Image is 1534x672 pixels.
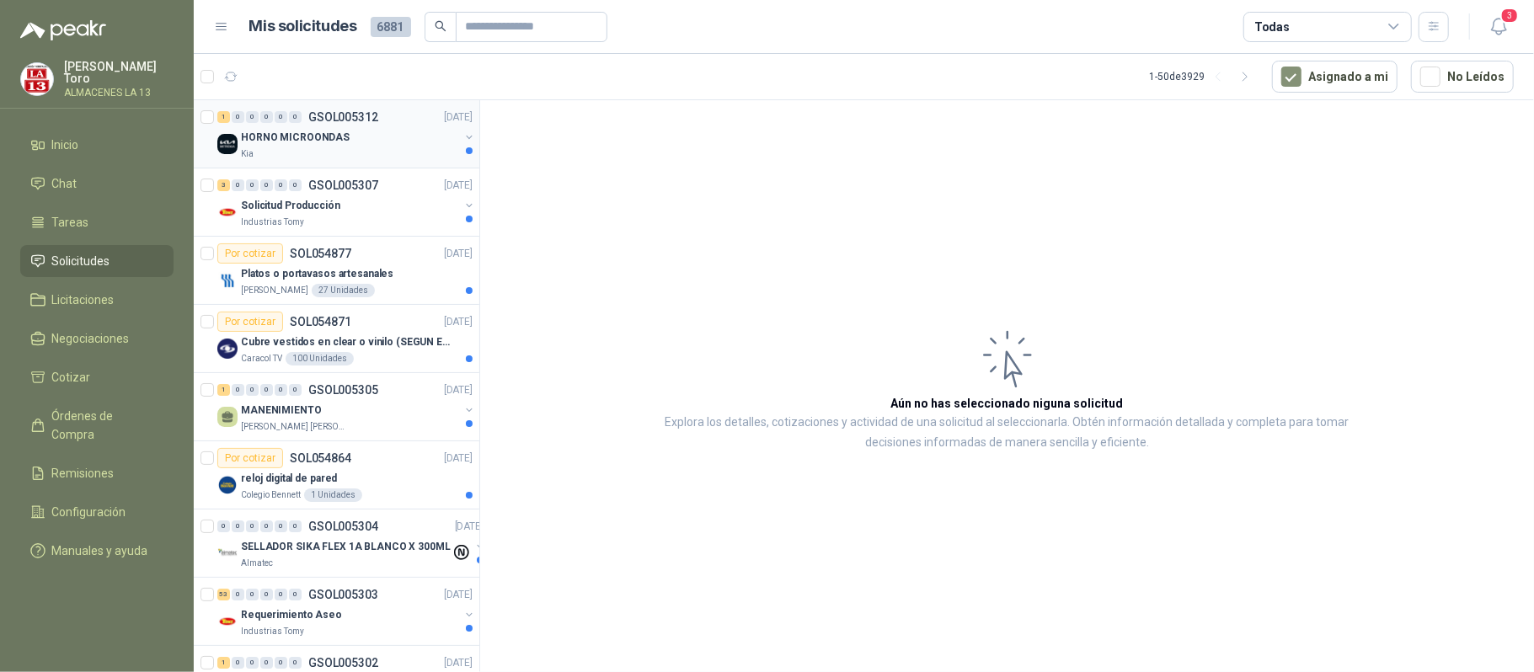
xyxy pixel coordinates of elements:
div: 1 - 50 de 3929 [1149,63,1259,90]
div: 0 [289,179,302,191]
span: Manuales y ayuda [52,541,148,560]
a: Licitaciones [20,284,174,316]
img: Company Logo [217,543,238,563]
div: 0 [232,384,244,396]
a: 1 0 0 0 0 0 GSOL005305[DATE] MANENIMIENTO[PERSON_NAME] [PERSON_NAME] [217,380,476,434]
a: 3 0 0 0 0 0 GSOL005307[DATE] Company LogoSolicitud ProducciónIndustrias Tomy [217,175,476,229]
img: Company Logo [217,611,238,632]
div: 0 [232,111,244,123]
p: [DATE] [444,246,473,262]
div: 1 [217,657,230,669]
div: 0 [246,589,259,600]
a: 0 0 0 0 0 0 GSOL005304[DATE] Company LogoSELLADOR SIKA FLEX 1A BLANCO X 300MLAlmatec [217,516,487,570]
img: Company Logo [217,270,238,291]
div: Todas [1254,18,1290,36]
p: [DATE] [444,314,473,330]
div: 0 [260,589,273,600]
p: MANENIMIENTO [241,403,322,419]
p: GSOL005312 [308,111,378,123]
div: 0 [246,179,259,191]
div: 0 [246,111,259,123]
div: 0 [246,520,259,532]
p: SOL054864 [290,452,351,464]
p: Solicitud Producción [241,198,340,214]
p: [DATE] [444,382,473,398]
div: 0 [289,384,302,396]
div: 0 [260,384,273,396]
img: Company Logo [217,134,238,154]
p: Explora los detalles, cotizaciones y actividad de una solicitud al seleccionarla. Obtén informaci... [649,413,1366,453]
span: Tareas [52,213,89,232]
h3: Aún no has seleccionado niguna solicitud [891,394,1124,413]
a: Remisiones [20,457,174,489]
a: Cotizar [20,361,174,393]
div: 0 [232,520,244,532]
a: Por cotizarSOL054864[DATE] Company Logoreloj digital de paredColegio Bennett1 Unidades [194,441,479,509]
div: 0 [217,520,230,532]
p: [PERSON_NAME] Toro [64,61,174,84]
div: 0 [289,520,302,532]
a: Por cotizarSOL054877[DATE] Company LogoPlatos o portavasos artesanales[PERSON_NAME]27 Unidades [194,237,479,305]
div: 3 [217,179,230,191]
span: 6881 [371,17,411,37]
img: Company Logo [217,339,238,359]
span: Chat [52,174,78,193]
button: 3 [1483,12,1514,42]
p: reloj digital de pared [241,471,337,487]
div: 0 [289,657,302,669]
p: [PERSON_NAME] [PERSON_NAME] [241,420,347,434]
div: 0 [275,111,287,123]
p: GSOL005302 [308,657,378,669]
div: 53 [217,589,230,600]
span: Cotizar [52,368,91,387]
div: 0 [246,384,259,396]
p: HORNO MICROONDAS [241,130,350,146]
p: SOL054877 [290,248,351,259]
div: 0 [275,589,287,600]
p: GSOL005303 [308,589,378,600]
p: [DATE] [444,587,473,603]
span: Configuración [52,503,126,521]
a: Órdenes de Compra [20,400,174,451]
h1: Mis solicitudes [249,14,357,39]
p: ALMACENES LA 13 [64,88,174,98]
span: Inicio [52,136,79,154]
p: GSOL005304 [308,520,378,532]
div: 0 [275,657,287,669]
div: 100 Unidades [286,352,354,365]
p: Colegio Bennett [241,488,301,502]
span: Solicitudes [52,252,110,270]
p: Kia [241,147,254,161]
p: [DATE] [444,109,473,125]
div: Por cotizar [217,448,283,468]
p: [DATE] [444,451,473,467]
div: 0 [289,111,302,123]
a: Por cotizarSOL054871[DATE] Company LogoCubre vestidos en clear o vinilo (SEGUN ESPECIFICACIONES D... [194,305,479,373]
span: Remisiones [52,464,115,483]
img: Logo peakr [20,20,106,40]
div: 1 Unidades [304,488,362,502]
a: Configuración [20,496,174,528]
p: Platos o portavasos artesanales [241,266,393,282]
a: Inicio [20,129,174,161]
p: GSOL005307 [308,179,378,191]
div: 0 [289,589,302,600]
button: Asignado a mi [1272,61,1398,93]
img: Company Logo [217,202,238,222]
span: Licitaciones [52,291,115,309]
p: Cubre vestidos en clear o vinilo (SEGUN ESPECIFICACIONES DEL ADJUNTO) [241,334,451,350]
span: Órdenes de Compra [52,407,158,444]
div: 27 Unidades [312,284,375,297]
div: 1 [217,384,230,396]
div: 0 [275,520,287,532]
div: 1 [217,111,230,123]
p: Almatec [241,557,273,570]
p: [PERSON_NAME] [241,284,308,297]
span: search [435,20,446,32]
div: 0 [260,179,273,191]
div: 0 [275,179,287,191]
a: Negociaciones [20,323,174,355]
div: 0 [246,657,259,669]
div: 0 [260,520,273,532]
div: 0 [232,589,244,600]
